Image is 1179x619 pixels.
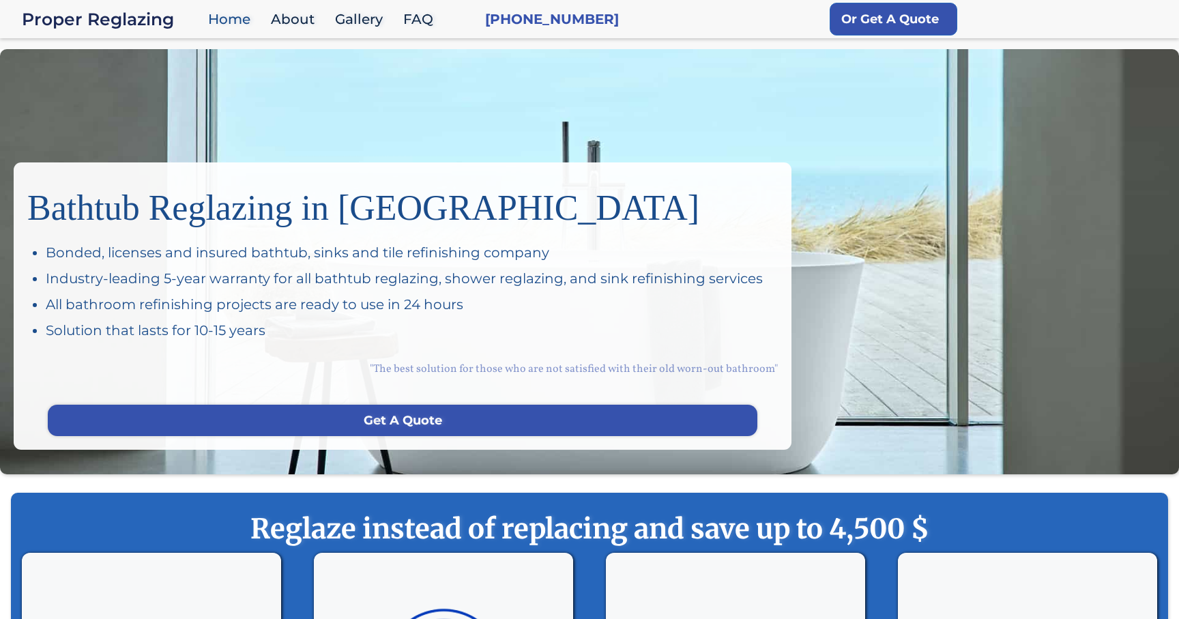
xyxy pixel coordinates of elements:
div: Bonded, licenses and insured bathtub, sinks and tile refinishing company [46,243,778,262]
a: Home [201,5,264,34]
div: Solution that lasts for 10-15 years [46,321,778,340]
h1: Bathtub Reglazing in [GEOGRAPHIC_DATA] [27,176,778,229]
a: [PHONE_NUMBER] [485,10,619,29]
a: Get A Quote [48,405,757,436]
a: Or Get A Quote [830,3,957,35]
div: All bathroom refinishing projects are ready to use in 24 hours [46,295,778,314]
div: Proper Reglazing [22,10,201,29]
div: Industry-leading 5-year warranty for all bathtub reglazing, shower reglazing, and sink refinishin... [46,269,778,288]
a: FAQ [396,5,447,34]
strong: Reglaze instead of replacing and save up to 4,500 $ [38,512,1141,546]
a: Gallery [328,5,396,34]
a: About [264,5,328,34]
div: "The best solution for those who are not satisfied with their old worn-out bathroom" [27,347,778,391]
a: home [22,10,201,29]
